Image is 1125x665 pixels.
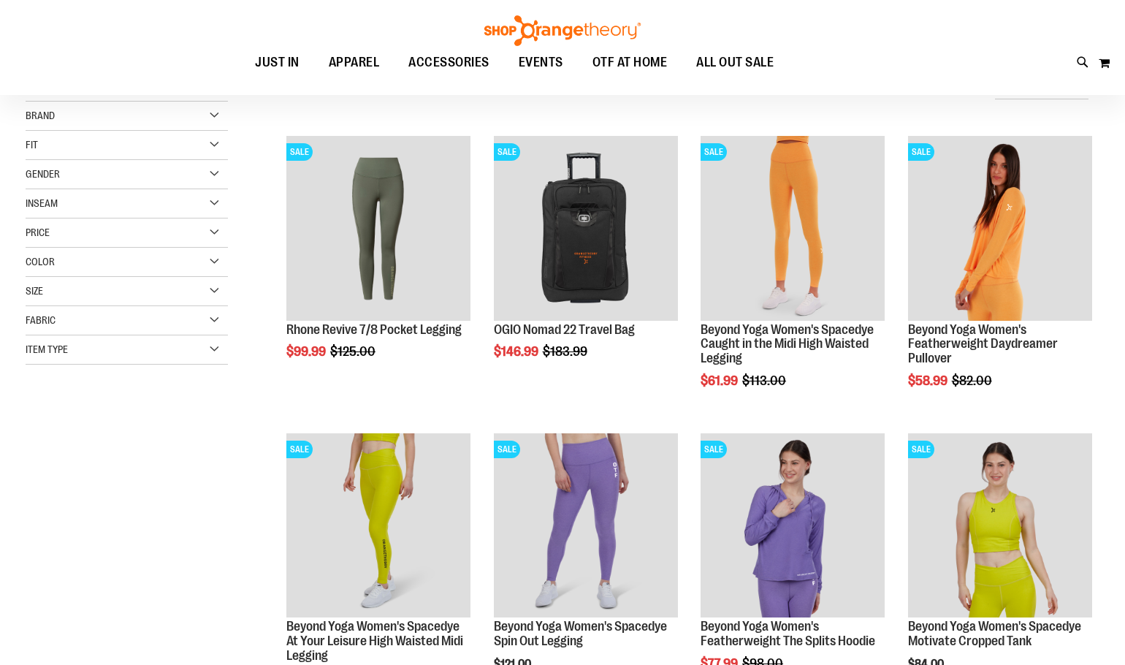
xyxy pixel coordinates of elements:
span: SALE [701,143,727,161]
div: product [279,129,478,396]
span: Price [26,227,50,238]
a: Product image for Beyond Yoga Womens Spacedye Motivate Cropped TankSALE [908,433,1092,620]
span: SALE [494,441,520,458]
a: Rhone Revive 7/8 Pocket LeggingSALE [286,136,470,322]
span: $99.99 [286,344,328,359]
a: Product image for OGIO Nomad 22 Travel BagSALE [494,136,678,322]
span: Color [26,256,55,267]
img: Product image for Beyond Yoga Womens Spacedye Motivate Cropped Tank [908,433,1092,617]
span: SALE [286,441,313,458]
span: Fit [26,139,38,151]
span: $183.99 [543,344,590,359]
span: SALE [286,143,313,161]
span: OTF AT HOME [592,46,668,79]
a: Product image for Beyond Yoga Womens Spacedye At Your Leisure High Waisted Midi LeggingSALE [286,433,470,620]
a: Product image for Beyond Yoga Womens Spacedye Caught in the Midi High Waisted LeggingSALE [701,136,885,322]
a: Beyond Yoga Women's Spacedye Caught in the Midi High Waisted Legging [701,322,874,366]
span: ACCESSORIES [408,46,489,79]
span: Brand [26,110,55,121]
span: Gender [26,168,60,180]
span: Inseam [26,197,58,209]
img: Shop Orangetheory [482,15,643,46]
span: ALL OUT SALE [696,46,774,79]
span: SALE [494,143,520,161]
span: Size [26,285,43,297]
div: product [693,129,892,425]
a: Product image for Beyond Yoga Womens Spacedye Spin Out LeggingSALE [494,433,678,620]
span: SALE [908,143,934,161]
img: Product image for Beyond Yoga Womens Featherweight The Splits Hoodie [701,433,885,617]
span: APPAREL [329,46,380,79]
div: product [487,129,685,396]
span: Item Type [26,343,68,355]
a: Rhone Revive 7/8 Pocket Legging [286,322,462,337]
span: $125.00 [330,344,378,359]
span: $61.99 [701,373,740,388]
span: $58.99 [908,373,950,388]
span: $146.99 [494,344,541,359]
span: JUST IN [255,46,300,79]
img: Product image for Beyond Yoga Womens Featherweight Daydreamer Pullover [908,136,1092,320]
span: SALE [701,441,727,458]
span: SALE [908,441,934,458]
div: product [901,129,1099,425]
img: Product image for Beyond Yoga Womens Spacedye Caught in the Midi High Waisted Legging [701,136,885,320]
a: Product image for Beyond Yoga Womens Featherweight The Splits HoodieSALE [701,433,885,620]
span: $113.00 [742,373,788,388]
span: Fabric [26,314,56,326]
span: $82.00 [952,373,994,388]
img: Product image for Beyond Yoga Womens Spacedye Spin Out Legging [494,433,678,617]
a: Beyond Yoga Women's Featherweight The Splits Hoodie [701,619,875,648]
a: Beyond Yoga Women's Spacedye Spin Out Legging [494,619,667,648]
a: Beyond Yoga Women's Spacedye Motivate Cropped Tank [908,619,1081,648]
img: Product image for OGIO Nomad 22 Travel Bag [494,136,678,320]
a: Beyond Yoga Women's Featherweight Daydreamer Pullover [908,322,1058,366]
img: Rhone Revive 7/8 Pocket Legging [286,136,470,320]
span: EVENTS [519,46,563,79]
a: Beyond Yoga Women's Spacedye At Your Leisure High Waisted Midi Legging [286,619,463,663]
a: OGIO Nomad 22 Travel Bag [494,322,635,337]
img: Product image for Beyond Yoga Womens Spacedye At Your Leisure High Waisted Midi Legging [286,433,470,617]
a: Product image for Beyond Yoga Womens Featherweight Daydreamer PulloverSALE [908,136,1092,322]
